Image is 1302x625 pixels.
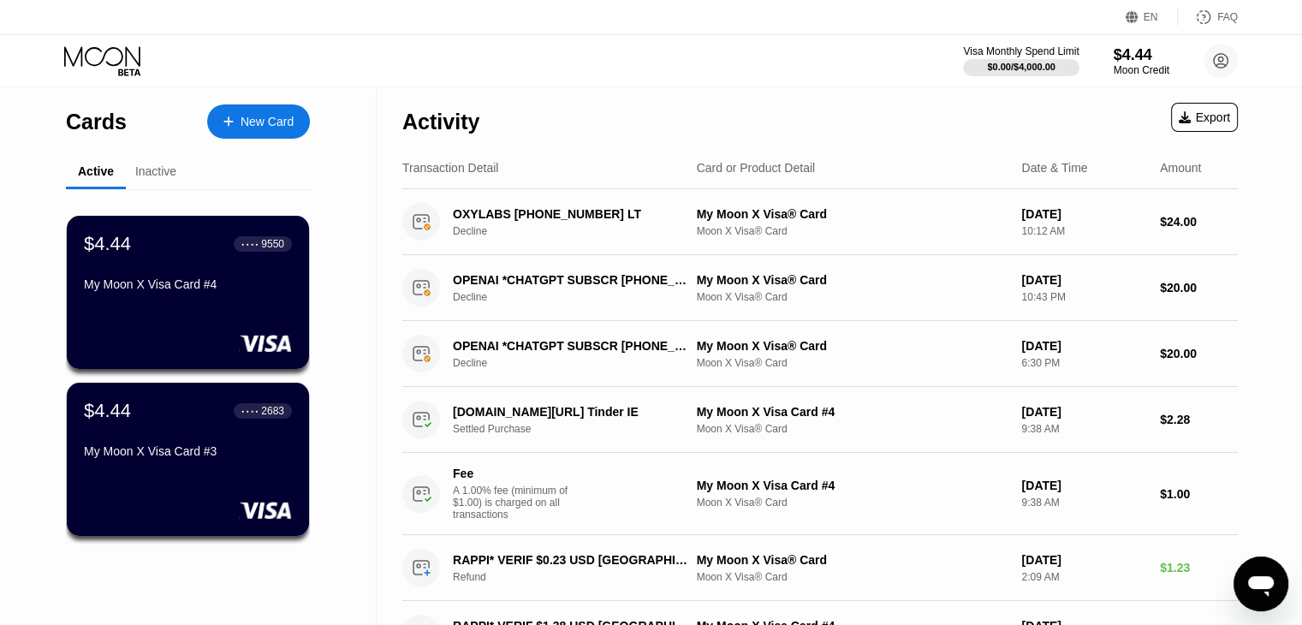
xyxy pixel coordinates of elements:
div: OXYLABS [PHONE_NUMBER] LT [453,207,687,221]
div: 9:38 AM [1021,497,1146,509]
div: Decline [453,291,705,303]
div: Active [78,164,114,178]
div: My Moon X Visa® Card [697,553,1008,567]
div: Inactive [135,164,176,178]
div: OXYLABS [PHONE_NUMBER] LTDeclineMy Moon X Visa® CardMoon X Visa® Card[DATE]10:12 AM$24.00 [402,189,1238,255]
div: 9:38 AM [1021,423,1146,435]
div: $4.44● ● ● ●9550My Moon X Visa Card #4 [67,216,309,369]
div: 6:30 PM [1021,357,1146,369]
div: [DATE] [1021,479,1146,492]
div: Cards [66,110,127,134]
div: My Moon X Visa® Card [697,339,1008,353]
div: Visa Monthly Spend Limit$0.00/$4,000.00 [963,45,1079,76]
div: $4.44● ● ● ●2683My Moon X Visa Card #3 [67,383,309,536]
div: Visa Monthly Spend Limit [963,45,1079,57]
div: [DATE] [1021,405,1146,419]
div: FAQ [1178,9,1238,26]
div: Moon X Visa® Card [697,423,1008,435]
div: [DOMAIN_NAME][URL] Tinder IE [453,405,687,419]
div: 2:09 AM [1021,571,1146,583]
div: Moon X Visa® Card [697,357,1008,369]
div: Moon X Visa® Card [697,571,1008,583]
div: $24.00 [1160,215,1238,229]
div: My Moon X Visa Card #4 [697,479,1008,492]
div: OPENAI *CHATGPT SUBSCR [PHONE_NUMBER] US [453,339,687,353]
div: EN [1144,11,1158,23]
div: RAPPI* VERIF $0.23 USD [GEOGRAPHIC_DATA] NL [453,553,687,567]
div: Activity [402,110,479,134]
div: FAQ [1217,11,1238,23]
div: Moon X Visa® Card [697,291,1008,303]
div: $1.00 [1160,487,1238,501]
div: Amount [1160,161,1201,175]
div: My Moon X Visa Card #4 [697,405,1008,419]
div: $4.44 [84,233,131,255]
div: Decline [453,357,705,369]
div: [DATE] [1021,273,1146,287]
div: Moon X Visa® Card [697,497,1008,509]
div: Decline [453,225,705,237]
div: 2683 [261,405,284,417]
div: $1.23 [1160,561,1238,574]
div: My Moon X Visa Card #3 [84,444,292,458]
div: Moon Credit [1114,64,1169,76]
div: 9550 [261,238,284,250]
div: Transaction Detail [402,161,498,175]
div: New Card [207,104,310,139]
div: [DATE] [1021,553,1146,567]
div: My Moon X Visa Card #4 [84,277,292,291]
div: OPENAI *CHATGPT SUBSCR [PHONE_NUMBER] US [453,273,687,287]
div: FeeA 1.00% fee (minimum of $1.00) is charged on all transactionsMy Moon X Visa Card #4Moon X Visa... [402,453,1238,535]
div: [DATE] [1021,207,1146,221]
div: OPENAI *CHATGPT SUBSCR [PHONE_NUMBER] USDeclineMy Moon X Visa® CardMoon X Visa® Card[DATE]10:43 P... [402,255,1238,321]
div: Fee [453,467,573,480]
div: [DATE] [1021,339,1146,353]
div: Date & Time [1021,161,1087,175]
div: RAPPI* VERIF $0.23 USD [GEOGRAPHIC_DATA] NLRefundMy Moon X Visa® CardMoon X Visa® Card[DATE]2:09 ... [402,535,1238,601]
div: $20.00 [1160,347,1238,360]
div: $4.44 [1114,46,1169,64]
div: ● ● ● ● [241,241,259,247]
div: OPENAI *CHATGPT SUBSCR [PHONE_NUMBER] USDeclineMy Moon X Visa® CardMoon X Visa® Card[DATE]6:30 PM... [402,321,1238,387]
div: 10:43 PM [1021,291,1146,303]
div: Refund [453,571,705,583]
div: [DOMAIN_NAME][URL] Tinder IESettled PurchaseMy Moon X Visa Card #4Moon X Visa® Card[DATE]9:38 AM$... [402,387,1238,453]
div: My Moon X Visa® Card [697,207,1008,221]
div: $4.44Moon Credit [1114,46,1169,76]
div: $4.44 [84,400,131,422]
div: $2.28 [1160,413,1238,426]
div: Settled Purchase [453,423,705,435]
div: $20.00 [1160,281,1238,295]
iframe: Button to launch messaging window [1234,557,1288,611]
div: EN [1126,9,1178,26]
div: A 1.00% fee (minimum of $1.00) is charged on all transactions [453,485,581,521]
div: My Moon X Visa® Card [697,273,1008,287]
div: Card or Product Detail [697,161,816,175]
div: ● ● ● ● [241,408,259,414]
div: $0.00 / $4,000.00 [987,62,1055,72]
div: 10:12 AM [1021,225,1146,237]
div: Export [1179,110,1230,124]
div: Moon X Visa® Card [697,225,1008,237]
div: New Card [241,115,294,129]
div: Export [1171,103,1238,132]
